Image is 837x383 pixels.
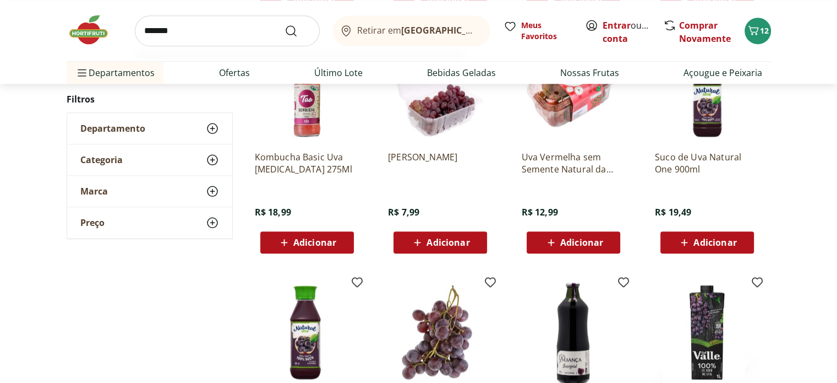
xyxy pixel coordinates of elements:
[655,206,691,218] span: R$ 19,49
[745,18,771,44] button: Carrinho
[388,37,493,142] img: Uva Rosada Embalada
[255,37,359,142] img: Kombucha Basic Uva Tao 275Ml
[393,231,487,253] button: Adicionar
[67,88,233,110] h2: Filtros
[75,60,155,86] span: Departamentos
[285,24,311,37] button: Submit Search
[80,186,108,197] span: Marca
[80,154,123,165] span: Categoria
[314,66,363,79] a: Último Lote
[603,19,631,31] a: Entrar
[560,238,603,247] span: Adicionar
[388,151,493,175] a: [PERSON_NAME]
[67,207,232,238] button: Preço
[560,66,619,79] a: Nossas Frutas
[693,238,736,247] span: Adicionar
[521,206,557,218] span: R$ 12,99
[357,25,479,35] span: Retirar em
[80,217,105,228] span: Preço
[603,19,652,45] span: ou
[521,37,626,142] img: Uva Vermelha sem Semente Natural da Terra 500g
[521,151,626,175] a: Uva Vermelha sem Semente Natural da Terra 500g
[683,66,762,79] a: Açougue e Peixaria
[655,37,759,142] img: Suco de Uva Natural One 900ml
[426,238,469,247] span: Adicionar
[75,60,89,86] button: Menu
[67,13,122,46] img: Hortifruti
[135,15,320,46] input: search
[521,20,572,42] span: Meus Favoritos
[255,151,359,175] a: Kombucha Basic Uva [MEDICAL_DATA] 275Ml
[660,231,754,253] button: Adicionar
[427,66,496,79] a: Bebidas Geladas
[67,113,232,144] button: Departamento
[260,231,354,253] button: Adicionar
[401,24,587,36] b: [GEOGRAPHIC_DATA]/[GEOGRAPHIC_DATA]
[504,20,572,42] a: Meus Favoritos
[67,176,232,207] button: Marca
[219,66,250,79] a: Ofertas
[388,206,419,218] span: R$ 7,99
[293,238,336,247] span: Adicionar
[679,19,731,45] a: Comprar Novamente
[255,206,291,218] span: R$ 18,99
[655,151,759,175] a: Suco de Uva Natural One 900ml
[67,144,232,175] button: Categoria
[527,231,620,253] button: Adicionar
[603,19,663,45] a: Criar conta
[80,123,145,134] span: Departamento
[760,25,769,36] span: 12
[333,15,490,46] button: Retirar em[GEOGRAPHIC_DATA]/[GEOGRAPHIC_DATA]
